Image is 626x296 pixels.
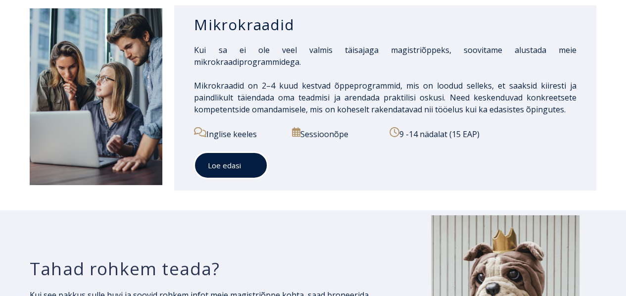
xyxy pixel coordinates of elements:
[292,127,382,140] p: Sessioonõpe
[194,152,268,179] a: Loe edasi
[194,45,577,67] span: Kui sa ei ole veel valmis täisajaga magistriõppeks, soovitame alustada meie mikrokraadiprogrammid...
[194,15,577,34] h3: Mikrokraadid
[30,258,372,280] h3: Tahad rohkem teada?
[389,127,577,140] p: 9 -14 nädalat (15 EAP)
[30,8,162,185] img: iStock-1320775580-1
[194,80,577,115] span: Mikrokraadid on 2–4 kuud kestvad õppeprogrammid, mis on loodud selleks, et saaksid kiiresti ja pa...
[194,127,284,140] p: Inglise keeles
